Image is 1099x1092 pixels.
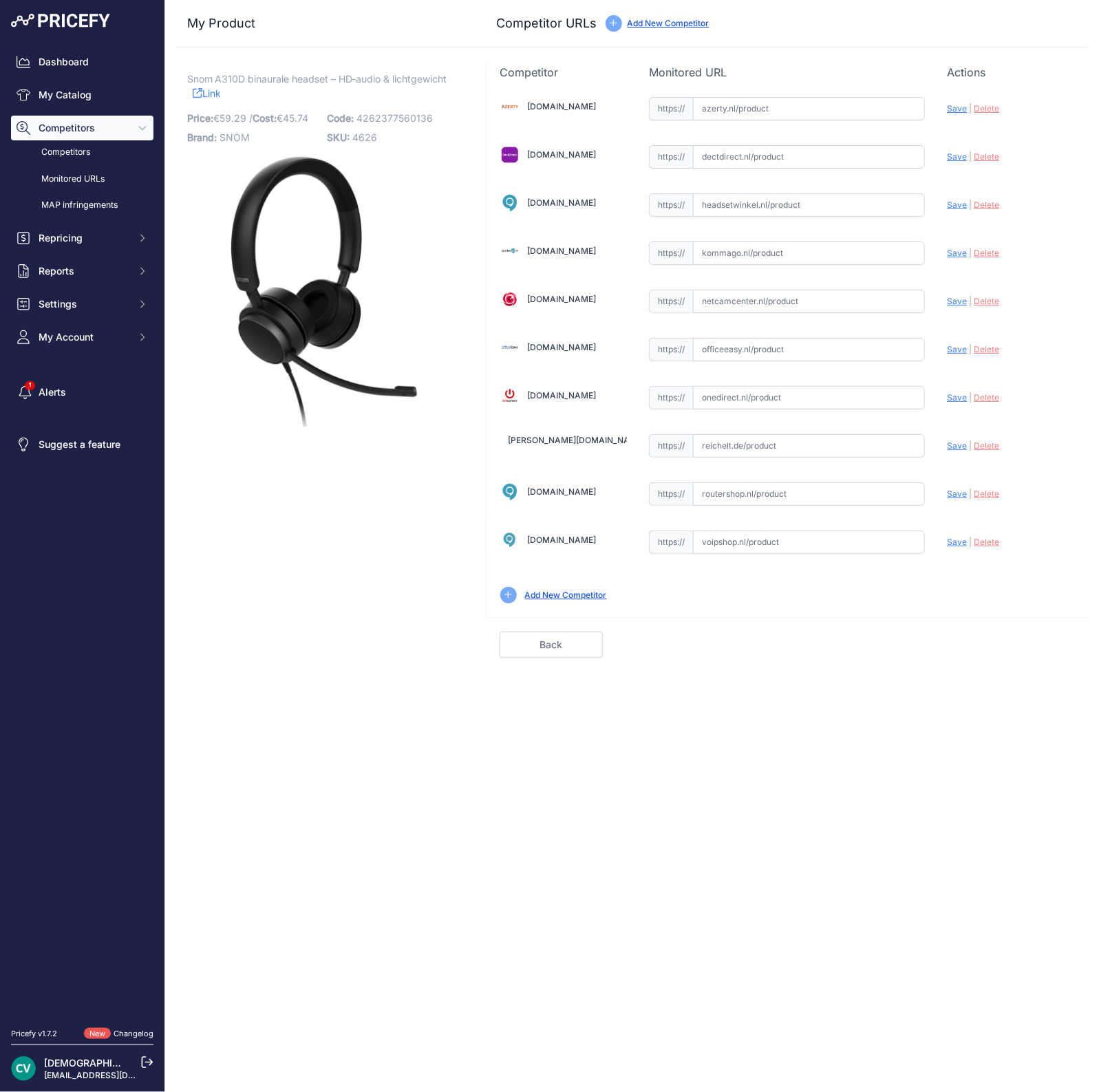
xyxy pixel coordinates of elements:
[220,131,250,143] span: SNOM
[11,14,110,28] img: Pricefy Logo
[974,103,999,114] span: Delete
[974,296,999,306] span: Delete
[11,226,153,250] button: Repricing
[528,197,597,208] a: [DOMAIN_NAME]
[528,294,597,304] a: [DOMAIN_NAME]
[44,1057,374,1069] a: [DEMOGRAPHIC_DATA][PERSON_NAME] der ree [DEMOGRAPHIC_DATA]
[693,193,925,217] input: headsetwinkel.nl/product
[649,386,693,409] span: https://
[11,50,153,1011] nav: Sidebar
[187,14,458,33] h3: My Product
[969,489,972,499] span: |
[969,248,972,258] span: |
[11,83,153,107] a: My Catalog
[649,531,693,554] span: https://
[500,64,628,81] p: Competitor
[11,325,153,350] button: My Account
[528,101,597,111] a: [DOMAIN_NAME]
[969,200,972,210] span: |
[39,121,129,135] span: Competitors
[974,248,999,258] span: Delete
[220,112,246,124] span: 59.29
[187,109,319,128] p: €
[253,112,277,124] span: Cost:
[356,112,433,124] span: 4262377560136
[974,489,999,499] span: Delete
[500,632,603,658] a: Back
[187,70,447,87] span: Snom A310D binaurale headset – HD‑audio & lichtgewicht
[947,248,967,258] span: Save
[44,1070,188,1080] a: [EMAIL_ADDRESS][DOMAIN_NAME]
[649,434,693,458] span: https://
[649,290,693,313] span: https://
[969,151,972,162] span: |
[947,200,967,210] span: Save
[693,145,925,169] input: dectdirect.nl/product
[974,151,999,162] span: Delete
[649,338,693,361] span: https://
[693,242,925,265] input: kommago.nl/product
[193,85,221,102] a: Link
[969,296,972,306] span: |
[11,140,153,164] a: Competitors
[528,486,597,497] a: [DOMAIN_NAME]
[11,167,153,191] a: Monitored URLs
[11,432,153,457] a: Suggest a feature
[693,97,925,120] input: azerty.nl/product
[187,131,217,143] span: Brand:
[528,149,597,160] a: [DOMAIN_NAME]
[649,64,925,81] p: Monitored URL
[11,193,153,217] a: MAP infringements
[693,531,925,554] input: voipshop.nl/product
[39,330,129,344] span: My Account
[947,440,967,451] span: Save
[327,131,350,143] span: SKU:
[249,112,308,124] span: / €
[969,537,972,547] span: |
[947,103,967,114] span: Save
[39,231,129,245] span: Repricing
[947,392,967,403] span: Save
[969,440,972,451] span: |
[11,50,153,74] a: Dashboard
[974,392,999,403] span: Delete
[11,380,153,405] a: Alerts
[969,392,972,403] span: |
[11,292,153,317] button: Settings
[352,131,377,143] span: 4626
[969,103,972,114] span: |
[693,386,925,409] input: onedirect.nl/product
[947,489,967,499] span: Save
[649,482,693,506] span: https://
[974,537,999,547] span: Delete
[974,344,999,354] span: Delete
[947,537,967,547] span: Save
[11,116,153,140] button: Competitors
[528,342,597,352] a: [DOMAIN_NAME]
[693,434,925,458] input: reichelt.de/product
[528,390,597,400] a: [DOMAIN_NAME]
[974,200,999,210] span: Delete
[283,112,308,124] span: 45.74
[947,296,967,306] span: Save
[327,112,354,124] span: Code:
[947,64,1074,81] p: Actions
[969,344,972,354] span: |
[114,1029,153,1038] a: Changelog
[497,14,597,33] h3: Competitor URLs
[693,338,925,361] input: officeeasy.nl/product
[528,535,597,545] a: [DOMAIN_NAME]
[649,193,693,217] span: https://
[628,18,709,28] a: Add New Competitor
[649,97,693,120] span: https://
[649,145,693,169] span: https://
[974,440,999,451] span: Delete
[947,344,967,354] span: Save
[39,297,129,311] span: Settings
[525,590,607,600] a: Add New Competitor
[509,435,645,445] a: [PERSON_NAME][DOMAIN_NAME]
[693,482,925,506] input: routershop.nl/product
[84,1028,111,1040] span: New
[649,242,693,265] span: https://
[187,112,213,124] span: Price:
